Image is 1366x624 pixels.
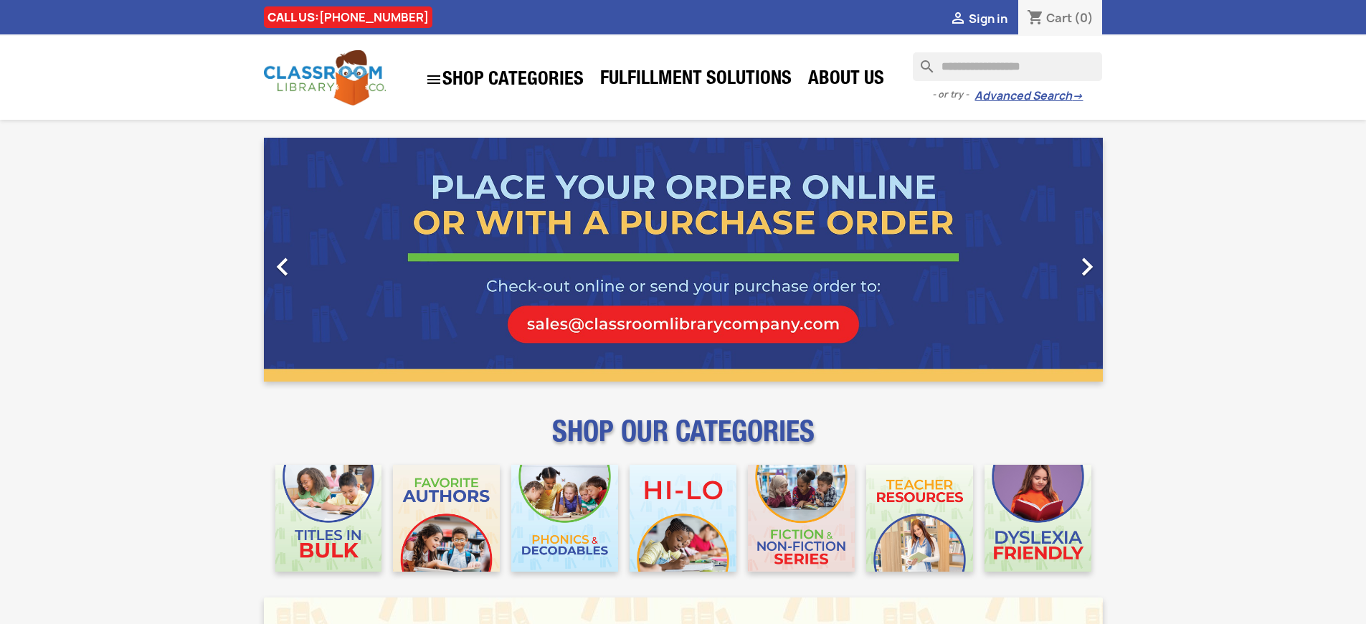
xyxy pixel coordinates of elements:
i:  [1069,249,1105,285]
i:  [265,249,300,285]
input: Search [913,52,1102,81]
i:  [425,71,442,88]
img: Classroom Library Company [264,50,386,105]
a: Fulfillment Solutions [593,66,799,95]
a: Next [977,138,1103,382]
img: CLC_Favorite_Authors_Mobile.jpg [393,465,500,572]
p: SHOP OUR CATEGORIES [264,427,1103,453]
span: Sign in [969,11,1007,27]
i:  [949,11,967,28]
span: - or try - [932,88,974,102]
a: [PHONE_NUMBER] [319,9,429,25]
span: (0) [1074,10,1094,26]
img: CLC_Dyslexia_Mobile.jpg [985,465,1091,572]
a:  Sign in [949,11,1007,27]
a: Advanced Search→ [974,89,1083,103]
span: → [1072,89,1083,103]
div: CALL US: [264,6,432,28]
ul: Carousel container [264,138,1103,382]
img: CLC_HiLo_Mobile.jpg [630,465,736,572]
i: shopping_cart [1027,10,1044,27]
img: CLC_Bulk_Mobile.jpg [275,465,382,572]
img: CLC_Fiction_Nonfiction_Mobile.jpg [748,465,855,572]
span: Cart [1046,10,1072,26]
img: CLC_Phonics_And_Decodables_Mobile.jpg [511,465,618,572]
i: search [913,52,930,70]
a: About Us [801,66,891,95]
a: SHOP CATEGORIES [418,64,591,95]
img: CLC_Teacher_Resources_Mobile.jpg [866,465,973,572]
a: Previous [264,138,390,382]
